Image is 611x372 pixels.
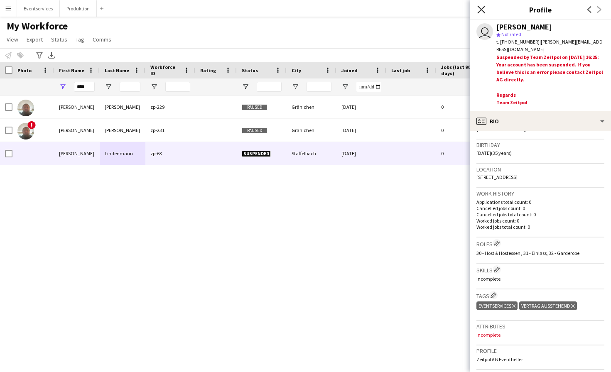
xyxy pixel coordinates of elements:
[287,119,336,142] div: Gränichen
[200,67,216,73] span: Rating
[100,142,145,165] div: Lindenmann
[3,34,22,45] a: View
[436,142,490,165] div: 0
[391,67,410,73] span: Last job
[476,301,518,310] div: Eventservices
[476,174,518,180] span: [STREET_ADDRESS]
[48,34,71,45] a: Status
[292,67,301,73] span: City
[476,250,579,256] span: 30 - Host & Hostessen , 31 - Einlass, 32 - Garderobe
[242,127,267,134] span: Paused
[51,36,67,43] span: Status
[145,95,195,118] div: zp-229
[496,39,603,52] span: | [PERSON_NAME][EMAIL_ADDRESS][DOMAIN_NAME]
[476,190,604,197] h3: Work history
[7,36,18,43] span: View
[356,82,381,92] input: Joined Filter Input
[242,67,258,73] span: Status
[54,95,100,118] div: [PERSON_NAME]
[89,34,115,45] a: Comms
[242,104,267,110] span: Paused
[292,83,299,91] button: Open Filter Menu
[476,276,604,282] p: Incomplete
[496,39,540,45] span: t. [PHONE_NUMBER]
[17,100,34,116] img: Sven Boese
[476,199,604,205] p: Applications total count: 0
[165,82,190,92] input: Workforce ID Filter Input
[476,323,604,330] h3: Attributes
[100,119,145,142] div: [PERSON_NAME]
[23,34,46,45] a: Export
[436,95,490,118] div: 0
[242,151,271,157] span: Suspended
[60,0,97,17] button: Produktion
[341,67,358,73] span: Joined
[287,95,336,118] div: Gränichen
[441,64,475,76] span: Jobs (last 90 days)
[145,142,195,165] div: zp-63
[59,83,66,91] button: Open Filter Menu
[496,23,552,31] div: [PERSON_NAME]
[93,36,111,43] span: Comms
[76,36,84,43] span: Tag
[100,95,145,118] div: [PERSON_NAME]
[54,119,100,142] div: [PERSON_NAME]
[105,67,129,73] span: Last Name
[476,224,604,230] p: Worked jobs total count: 0
[470,111,611,131] div: Bio
[27,121,36,129] span: !
[476,347,604,355] h3: Profile
[59,67,84,73] span: First Name
[470,4,611,15] h3: Profile
[476,211,604,218] p: Cancelled jobs total count: 0
[120,82,140,92] input: Last Name Filter Input
[17,0,60,17] button: Eventservices
[336,142,386,165] div: [DATE]
[336,95,386,118] div: [DATE]
[145,119,195,142] div: zp-231
[72,34,88,45] a: Tag
[242,83,249,91] button: Open Filter Menu
[47,50,56,60] app-action-btn: Export XLSX
[341,83,349,91] button: Open Filter Menu
[496,54,604,108] div: Suspended by Team Zeitpol on [DATE] 16:25: Your account has been suspended. If you believe this i...
[17,123,34,139] img: Sven Boese
[476,166,604,173] h3: Location
[436,119,490,142] div: 0
[519,301,577,310] div: Vertrag ausstehend
[7,20,68,32] span: My Workforce
[54,142,100,165] div: [PERSON_NAME]
[476,239,604,248] h3: Roles
[476,356,604,362] p: Zeitpol AG Eventhelfer
[74,82,95,92] input: First Name Filter Input
[476,265,604,274] h3: Skills
[150,64,180,76] span: Workforce ID
[476,205,604,211] p: Cancelled jobs count: 0
[287,142,336,165] div: Staffelbach
[476,150,512,156] span: [DATE] (35 years)
[105,83,112,91] button: Open Filter Menu
[17,67,32,73] span: Photo
[476,218,604,224] p: Worked jobs count: 0
[476,291,604,300] h3: Tags
[307,82,331,92] input: City Filter Input
[27,36,43,43] span: Export
[501,31,521,37] span: Not rated
[257,82,282,92] input: Status Filter Input
[336,119,386,142] div: [DATE]
[150,83,158,91] button: Open Filter Menu
[476,332,604,338] p: Incomplete
[34,50,44,60] app-action-btn: Advanced filters
[476,141,604,149] h3: Birthday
